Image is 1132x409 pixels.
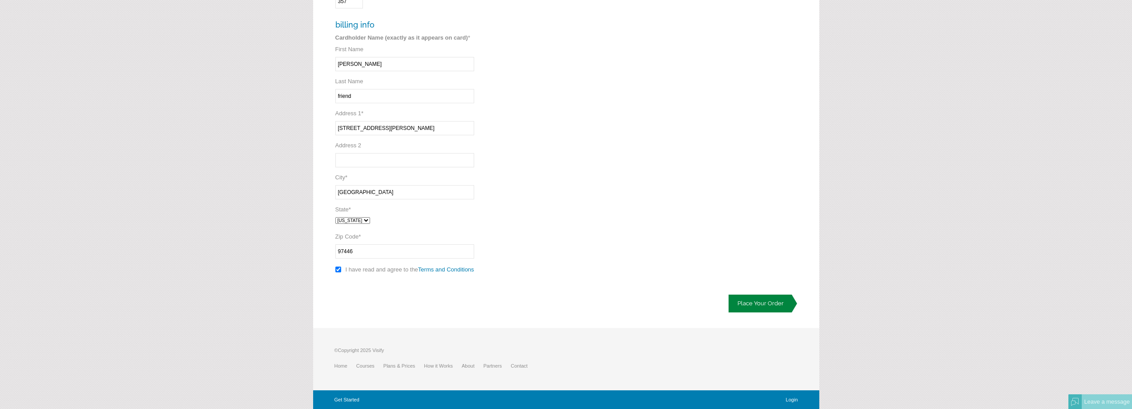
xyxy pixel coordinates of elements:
a: Terms and Conditions [418,266,474,273]
a: About [462,363,483,369]
label: First Name [335,46,364,53]
a: Get Started [334,397,359,402]
a: Login [786,397,798,402]
label: Last Name [335,78,363,85]
a: Contact [511,363,536,369]
a: Home [334,363,356,369]
label: Zip Code [335,233,361,240]
p: © [334,346,537,359]
img: Offline [1071,398,1079,406]
a: Courses [356,363,383,369]
label: City [335,174,347,181]
label: State [335,206,351,213]
span: Copyright 2025 Visify [338,348,384,353]
div: Leave a message [1082,394,1132,409]
strong: Cardholder Name (exactly as it appears on card) [335,34,468,41]
a: How it Works [424,363,462,369]
label: Address 1 [335,110,364,117]
a: Plans & Prices [383,363,424,369]
label: Address 2 [335,142,362,149]
label: I have read and agree to the [346,266,476,273]
h3: billing info [335,20,656,29]
a: Partners [483,363,511,369]
a: Place Your Order [729,295,797,312]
